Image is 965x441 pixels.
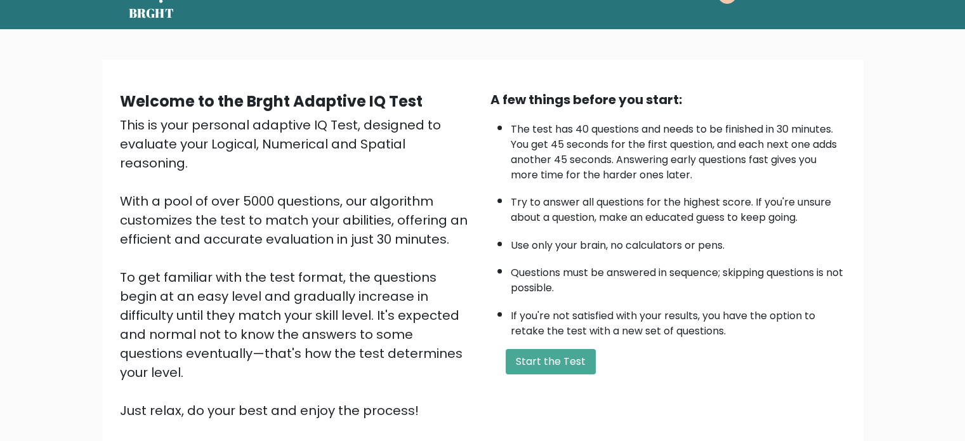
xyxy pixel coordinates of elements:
h5: BRGHT [129,6,174,21]
b: Welcome to the Brght Adaptive IQ Test [120,91,423,112]
button: Start the Test [506,349,596,374]
li: Try to answer all questions for the highest score. If you're unsure about a question, make an edu... [511,188,846,225]
li: If you're not satisfied with your results, you have the option to retake the test with a new set ... [511,302,846,339]
div: This is your personal adaptive IQ Test, designed to evaluate your Logical, Numerical and Spatial ... [120,115,475,420]
li: Use only your brain, no calculators or pens. [511,232,846,253]
li: The test has 40 questions and needs to be finished in 30 minutes. You get 45 seconds for the firs... [511,115,846,183]
li: Questions must be answered in sequence; skipping questions is not possible. [511,259,846,296]
div: A few things before you start: [490,90,846,109]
